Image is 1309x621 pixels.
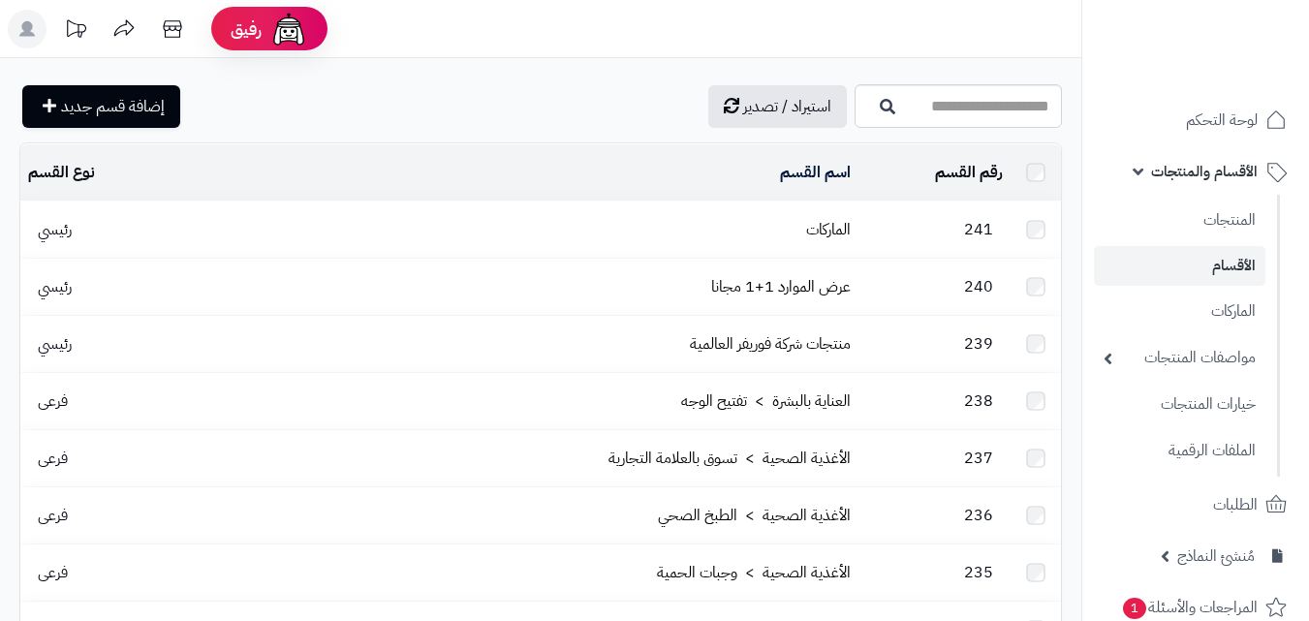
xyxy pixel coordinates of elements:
[657,561,851,584] a: الأغذية الصحية > وجبات الحمية
[954,218,1003,241] span: 241
[954,332,1003,356] span: 239
[22,85,180,128] a: إضافة قسم جديد
[51,10,100,53] a: تحديثات المنصة
[28,447,78,470] span: فرعى
[1094,291,1265,332] a: الماركات
[28,332,81,356] span: رئيسي
[1094,481,1297,528] a: الطلبات
[780,161,851,184] a: اسم القسم
[20,144,171,201] td: نوع القسم
[1094,200,1265,241] a: المنتجات
[28,561,78,584] span: فرعى
[1094,384,1265,425] a: خيارات المنتجات
[954,275,1003,298] span: 240
[1213,491,1258,518] span: الطلبات
[1094,430,1265,472] a: الملفات الرقمية
[743,95,831,118] span: استيراد / تصدير
[28,218,81,241] span: رئيسي
[708,85,847,128] a: استيراد / تصدير
[711,275,851,298] a: عرض الموارد 1+1 مجانا
[1121,594,1258,621] span: المراجعات والأسئلة
[28,504,78,527] span: فرعى
[954,561,1003,584] span: 235
[1123,598,1146,619] span: 1
[1094,246,1265,286] a: الأقسام
[1094,337,1265,379] a: مواصفات المنتجات
[690,332,851,356] a: منتجات شركة فوريفر العالمية
[866,162,1003,184] div: رقم القسم
[1094,97,1297,143] a: لوحة التحكم
[231,17,262,41] span: رفيق
[28,275,81,298] span: رئيسي
[1151,158,1258,185] span: الأقسام والمنتجات
[954,504,1003,527] span: 236
[954,389,1003,413] span: 238
[1177,543,1255,570] span: مُنشئ النماذج
[681,389,851,413] a: العناية بالبشرة > تفتيح الوجه
[1186,107,1258,134] span: لوحة التحكم
[954,447,1003,470] span: 237
[658,504,851,527] a: الأغذية الصحية > الطبخ الصحي
[806,218,851,241] a: الماركات
[1177,52,1291,93] img: logo-2.png
[28,389,78,413] span: فرعى
[61,95,165,118] span: إضافة قسم جديد
[608,447,851,470] a: الأغذية الصحية > تسوق بالعلامة التجارية
[269,10,308,48] img: ai-face.png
